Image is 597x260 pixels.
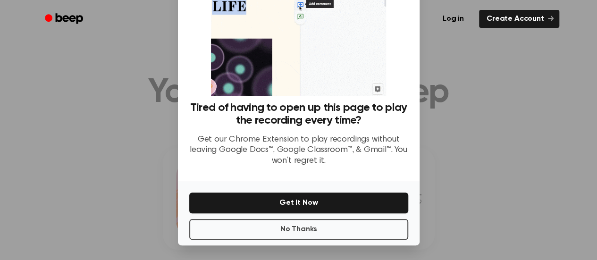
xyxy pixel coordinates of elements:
p: Get our Chrome Extension to play recordings without leaving Google Docs™, Google Classroom™, & Gm... [189,134,408,167]
a: Create Account [479,10,559,28]
a: Log in [433,8,473,30]
button: Get It Now [189,193,408,213]
button: No Thanks [189,219,408,240]
h3: Tired of having to open up this page to play the recording every time? [189,101,408,127]
a: Beep [38,10,92,28]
